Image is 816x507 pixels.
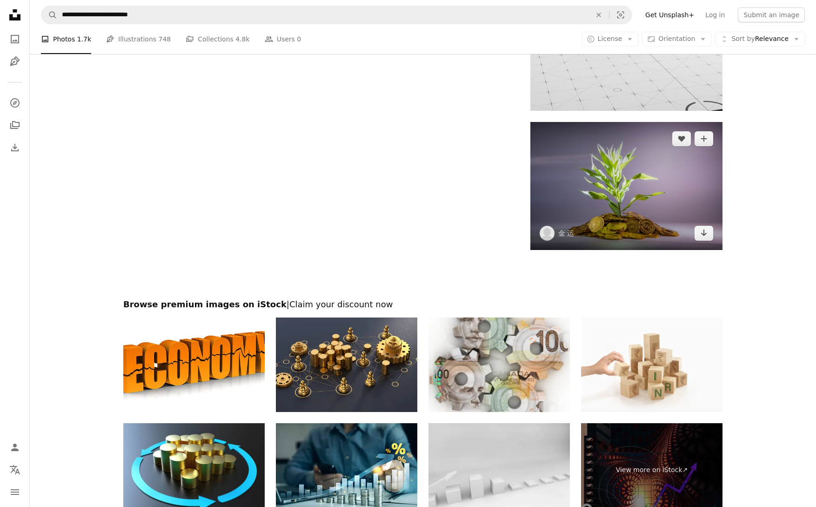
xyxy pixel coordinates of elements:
[715,32,805,47] button: Sort byRelevance
[582,32,639,47] button: License
[265,24,301,54] a: Users 0
[123,299,722,310] h2: Browse premium images on iStock
[6,52,24,71] a: Illustrations
[159,34,171,44] span: 748
[276,318,417,412] img: Gold Circles Connected by Lines Representing a Communication Network, Featuring Economic Symbolis...
[235,34,249,44] span: 4.8k
[700,7,730,22] a: Log in
[6,483,24,501] button: Menu
[6,438,24,457] a: Log in / Sign up
[530,182,722,190] a: green-leafed plant
[6,460,24,479] button: Language
[598,35,622,42] span: License
[658,35,695,42] span: Orientation
[672,131,691,146] button: Like
[186,24,249,54] a: Collections 4.8k
[287,299,393,309] span: | Claim your discount now
[642,32,711,47] button: Orientation
[6,116,24,135] a: Collections
[695,226,713,241] a: Download
[589,6,609,24] button: Clear
[640,7,700,22] a: Get Unsplash+
[609,6,632,24] button: Visual search
[106,24,171,54] a: Illustrations 748
[530,122,722,250] img: green-leafed plant
[731,35,755,42] span: Sort by
[297,34,301,44] span: 0
[738,7,805,22] button: Submit an image
[558,229,575,238] a: 金 运
[41,6,57,24] button: Search Unsplash
[6,138,24,157] a: Download History
[428,318,570,412] img: Canadian money finance gear
[695,131,713,146] button: Add to Collection
[6,6,24,26] a: Home — Unsplash
[6,94,24,112] a: Explore
[6,30,24,48] a: Photos
[540,226,555,241] img: Go to 金 运's profile
[581,318,722,412] img: Indian rupee money concept on isolated background.
[731,34,789,44] span: Relevance
[123,318,265,412] img: Broken economy
[41,6,632,24] form: Find visuals sitewide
